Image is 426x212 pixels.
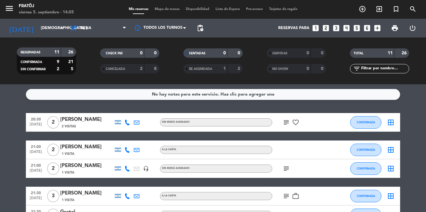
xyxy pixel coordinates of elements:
[54,50,59,54] strong: 11
[350,190,381,202] button: CONFIRMADA
[283,165,290,172] i: subject
[21,51,41,54] span: RESERVADAS
[154,51,158,55] strong: 0
[28,150,44,157] span: [DATE]
[21,61,42,64] span: CONFIRMADA
[402,51,408,55] strong: 26
[357,121,375,124] span: CONFIRMADA
[68,60,75,64] strong: 21
[21,68,46,71] span: SIN CONFIRMAR
[238,67,241,71] strong: 2
[57,60,59,64] strong: 9
[28,143,44,150] span: 21:00
[357,148,375,151] span: CONFIRMADA
[357,167,375,170] span: CONFIRMADA
[350,162,381,175] button: CONFIRMADA
[62,170,74,175] span: 1 Visita
[196,24,204,32] span: pending_actions
[152,91,274,98] div: No hay notas para este servicio. Haz clic para agregar una
[292,192,299,200] i: work_outline
[332,24,340,32] i: looks_3
[391,24,399,32] span: print
[162,195,176,197] span: A LA CARTA
[28,122,44,130] span: [DATE]
[387,165,395,172] i: border_all
[5,21,38,35] i: [DATE]
[5,4,14,13] i: menu
[47,144,59,156] span: 2
[387,119,395,126] i: border_all
[62,124,76,129] span: 2 Visitas
[354,52,363,55] span: TOTAL
[47,162,59,175] span: 2
[106,67,125,71] span: CANCELADA
[28,115,44,122] span: 20:30
[60,162,113,170] div: [PERSON_NAME]
[312,24,320,32] i: looks_one
[60,189,113,197] div: [PERSON_NAME]
[162,121,190,123] span: Sin menú asignado
[5,4,14,15] button: menu
[28,189,44,196] span: 21:30
[357,194,375,198] span: CONFIRMADA
[375,5,383,13] i: exit_to_app
[57,67,59,71] strong: 2
[62,198,74,203] span: 1 Visita
[404,19,421,37] div: LOG OUT
[60,116,113,124] div: [PERSON_NAME]
[409,5,417,13] i: search
[266,7,301,11] span: Tarjetas de regalo
[272,52,288,55] span: SERVIDAS
[350,116,381,129] button: CONFIRMADA
[154,67,158,71] strong: 8
[183,7,212,11] span: Disponibilidad
[409,24,416,32] i: power_settings_new
[272,67,288,71] span: NO SHOW
[60,143,113,151] div: [PERSON_NAME]
[283,119,290,126] i: subject
[292,119,299,126] i: favorite_border
[307,51,309,55] strong: 0
[353,24,361,32] i: looks_5
[162,148,176,151] span: A LA CARTA
[189,67,212,71] span: RE AGENDADA
[126,7,152,11] span: Mis reservas
[387,192,395,200] i: border_all
[152,7,183,11] span: Mapa de mesas
[140,51,143,55] strong: 0
[140,67,143,71] strong: 2
[321,51,325,55] strong: 0
[223,67,226,71] strong: 1
[283,192,290,200] i: subject
[106,52,123,55] span: CHECK INS
[62,151,74,156] span: 1 Visita
[162,167,190,170] span: Sin menú asignado
[28,196,44,203] span: [DATE]
[189,52,206,55] span: SENTADAS
[58,24,65,32] i: arrow_drop_down
[359,5,366,13] i: add_circle_outline
[212,7,243,11] span: Lista de Espera
[68,50,75,54] strong: 26
[342,24,351,32] i: looks_4
[392,5,400,13] i: turned_in_not
[19,3,74,9] div: Fratöj
[80,26,91,30] span: Cena
[350,144,381,156] button: CONFIRMADA
[238,51,241,55] strong: 0
[28,161,44,169] span: 21:00
[28,169,44,176] span: [DATE]
[321,67,325,71] strong: 0
[223,51,226,55] strong: 0
[71,67,75,71] strong: 5
[388,51,393,55] strong: 11
[243,7,266,11] span: Pre-acceso
[47,116,59,129] span: 2
[373,24,381,32] i: add_box
[19,9,74,16] div: viernes 5. septiembre - 14:05
[353,65,361,72] i: filter_list
[143,166,149,171] i: headset_mic
[307,67,309,71] strong: 0
[322,24,330,32] i: looks_two
[363,24,371,32] i: looks_6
